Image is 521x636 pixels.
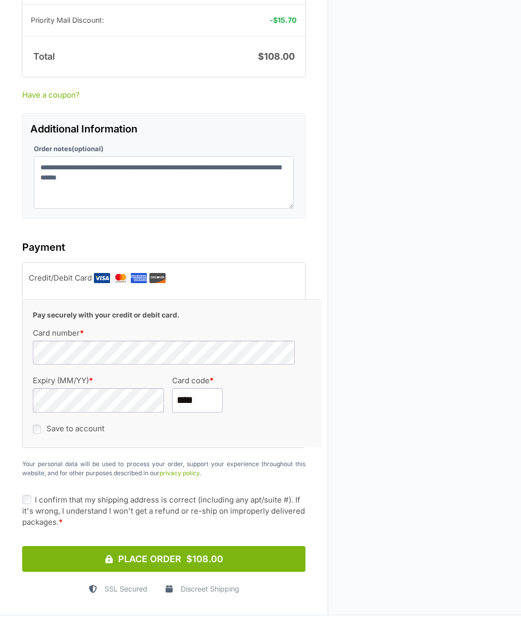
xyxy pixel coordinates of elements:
[258,51,295,62] bdi: 108.00
[22,4,211,36] th: Priority Mail Discount:
[29,270,287,286] label: Credit/Debit Card
[34,146,294,152] label: Order notes
[105,583,147,594] span: SSL Secured
[172,377,297,384] label: Card code
[22,89,305,101] a: Have a coupon?
[258,51,264,62] span: $
[33,377,158,384] label: Expiry (MM/YY)
[160,469,199,477] a: privacy policy
[33,311,180,319] b: Pay securely with your credit or debit card.
[273,16,297,24] bdi: 15.70
[22,494,305,528] label: I confirm that my shipping address is correct (including any apt/suite #). If it's wrong, I under...
[131,273,147,283] img: Amex
[181,583,239,594] span: Discreet Shipping
[149,273,166,284] img: Discover
[46,424,105,433] label: Save to account
[22,495,31,504] input: I confirm that my shipping address is correct (including any apt/suite #). If it's wrong, I under...
[22,240,305,255] h3: Payment
[33,329,284,337] label: Card number
[113,273,129,283] img: Mastercard
[72,145,103,153] span: (optional)
[94,273,110,283] img: Visa
[22,546,305,572] button: Place Order $108.00
[22,36,211,77] th: Total
[30,121,297,137] h3: Additional Information
[273,16,278,24] span: $
[270,16,297,24] strong: -
[22,460,305,478] p: Your personal data will be used to process your order, support your experience throughout this we...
